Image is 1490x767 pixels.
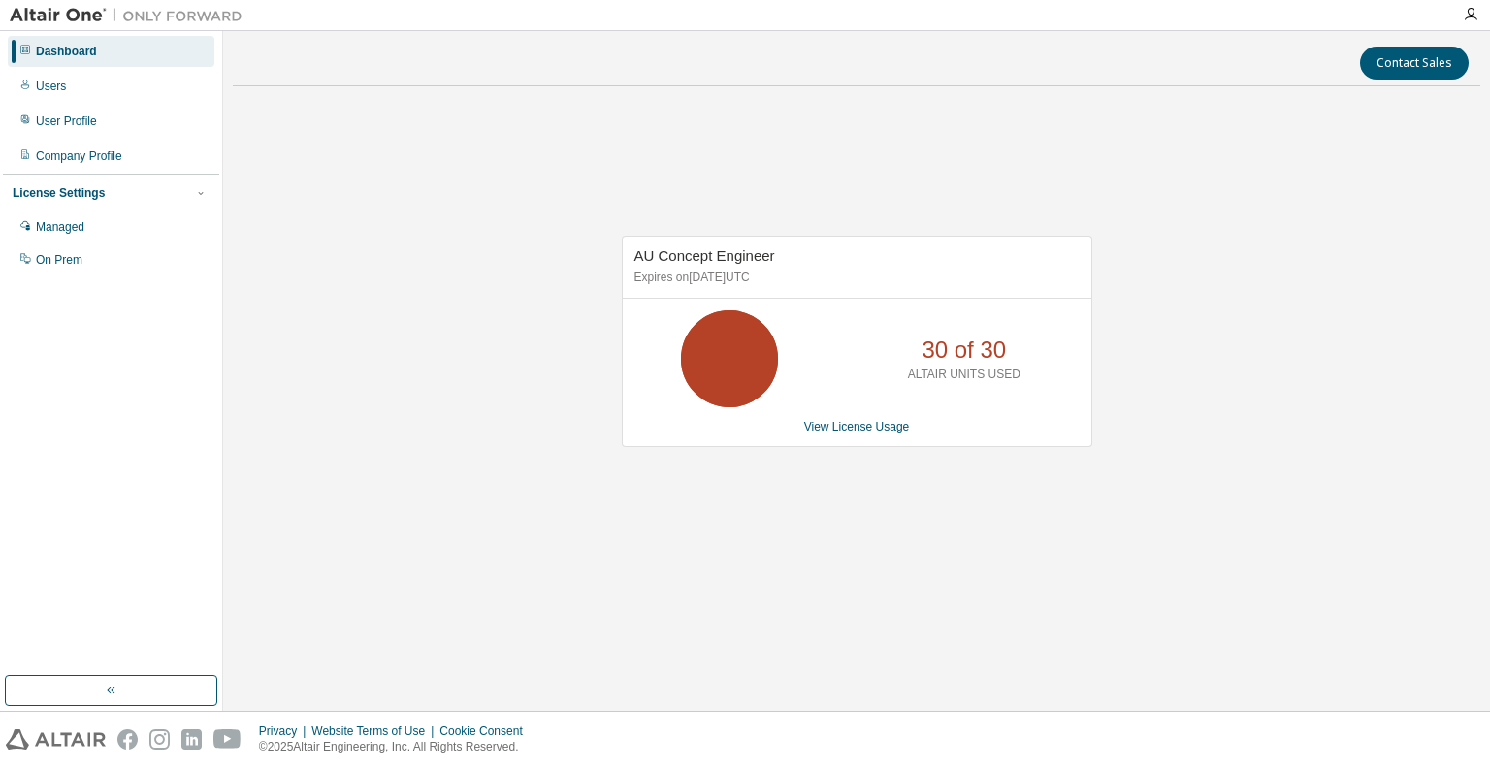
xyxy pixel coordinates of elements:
div: Website Terms of Use [311,723,439,739]
p: 30 of 30 [922,334,1006,367]
div: Users [36,79,66,94]
div: User Profile [36,113,97,129]
img: altair_logo.svg [6,729,106,750]
img: linkedin.svg [181,729,202,750]
img: facebook.svg [117,729,138,750]
div: Privacy [259,723,311,739]
div: Managed [36,219,84,235]
a: View License Usage [804,420,910,433]
img: Altair One [10,6,252,25]
div: Dashboard [36,44,97,59]
span: AU Concept Engineer [634,247,775,264]
div: Company Profile [36,148,122,164]
div: On Prem [36,252,82,268]
button: Contact Sales [1360,47,1469,80]
div: Cookie Consent [439,723,534,739]
img: youtube.svg [213,729,242,750]
p: © 2025 Altair Engineering, Inc. All Rights Reserved. [259,739,534,755]
p: Expires on [DATE] UTC [634,270,1075,286]
div: License Settings [13,185,105,201]
p: ALTAIR UNITS USED [908,367,1020,383]
img: instagram.svg [149,729,170,750]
